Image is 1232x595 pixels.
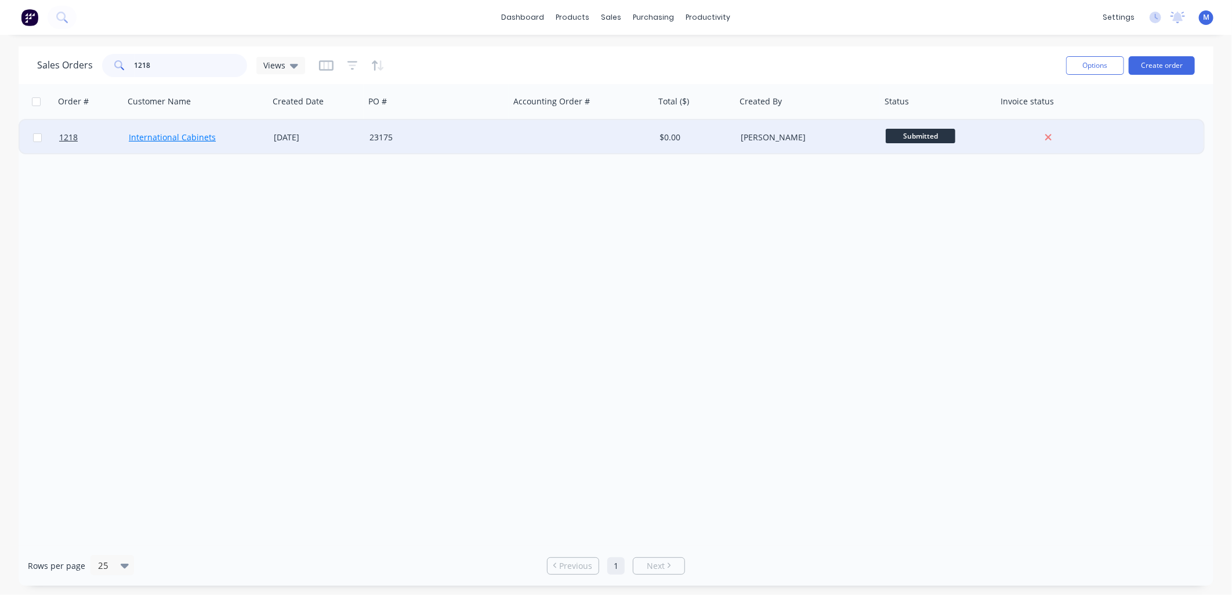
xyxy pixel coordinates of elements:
button: Options [1066,56,1124,75]
div: productivity [680,9,737,26]
div: products [550,9,596,26]
a: dashboard [496,9,550,26]
button: Create order [1129,56,1195,75]
div: Order # [58,96,89,107]
div: PO # [368,96,387,107]
div: [DATE] [274,132,360,143]
a: Previous page [548,560,599,572]
input: Search... [135,54,248,77]
ul: Pagination [542,557,690,575]
div: purchasing [628,9,680,26]
div: Accounting Order # [513,96,590,107]
img: Factory [21,9,38,26]
a: Next page [633,560,684,572]
div: 23175 [369,132,498,143]
a: 1218 [59,120,129,155]
span: Rows per page [28,560,85,572]
span: 1218 [59,132,78,143]
div: [PERSON_NAME] [741,132,869,143]
div: Invoice status [1001,96,1054,107]
div: Customer Name [128,96,191,107]
div: settings [1097,9,1140,26]
a: International Cabinets [129,132,216,143]
div: Created By [740,96,782,107]
div: sales [596,9,628,26]
span: Previous [560,560,593,572]
span: Views [263,59,285,71]
span: M [1203,12,1209,23]
span: Submitted [886,129,955,143]
div: Created Date [273,96,324,107]
div: Status [885,96,909,107]
div: $0.00 [660,132,728,143]
div: Total ($) [658,96,689,107]
h1: Sales Orders [37,60,93,71]
a: Page 1 is your current page [607,557,625,575]
span: Next [647,560,665,572]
